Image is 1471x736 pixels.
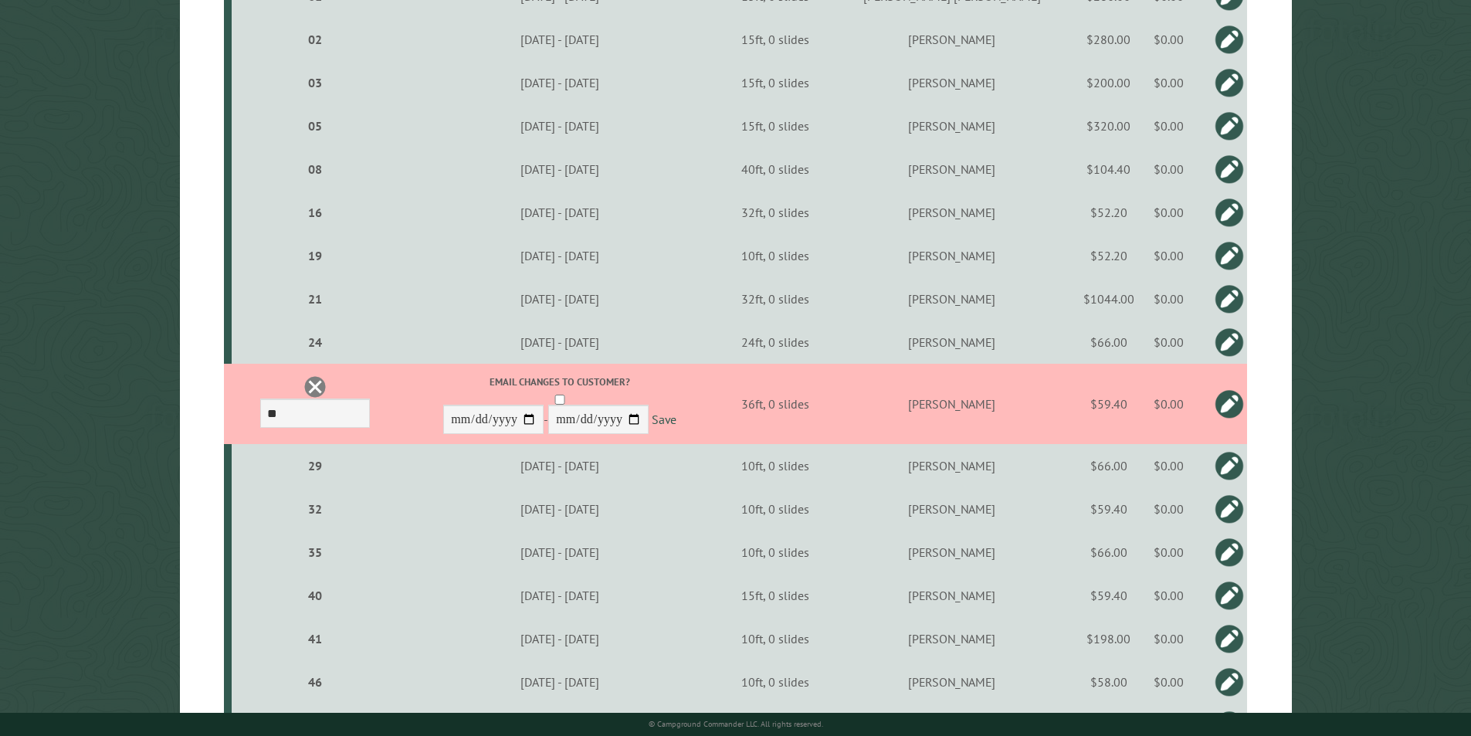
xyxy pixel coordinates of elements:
[725,617,826,660] td: 10ft, 0 slides
[825,444,1078,487] td: [PERSON_NAME]
[1078,61,1140,104] td: $200.00
[725,321,826,364] td: 24ft, 0 slides
[652,412,676,427] a: Save
[238,75,393,90] div: 03
[725,234,826,277] td: 10ft, 0 slides
[238,674,393,690] div: 46
[825,104,1078,148] td: [PERSON_NAME]
[238,588,393,603] div: 40
[1078,531,1140,574] td: $66.00
[725,61,826,104] td: 15ft, 0 slides
[303,375,327,399] a: Delete this reservation
[825,234,1078,277] td: [PERSON_NAME]
[398,75,722,90] div: [DATE] - [DATE]
[825,364,1078,444] td: [PERSON_NAME]
[1140,617,1198,660] td: $0.00
[725,531,826,574] td: 10ft, 0 slides
[1078,104,1140,148] td: $320.00
[1078,18,1140,61] td: $280.00
[649,719,823,729] small: © Campground Commander LLC. All rights reserved.
[398,248,722,263] div: [DATE] - [DATE]
[1140,148,1198,191] td: $0.00
[238,458,393,473] div: 29
[1078,487,1140,531] td: $59.40
[1140,18,1198,61] td: $0.00
[398,205,722,220] div: [DATE] - [DATE]
[1078,444,1140,487] td: $66.00
[398,588,722,603] div: [DATE] - [DATE]
[825,531,1078,574] td: [PERSON_NAME]
[238,544,393,560] div: 35
[725,574,826,617] td: 15ft, 0 slides
[1140,444,1198,487] td: $0.00
[1078,660,1140,704] td: $58.00
[398,631,722,646] div: [DATE] - [DATE]
[1140,61,1198,104] td: $0.00
[238,32,393,47] div: 02
[238,334,393,350] div: 24
[1140,531,1198,574] td: $0.00
[725,660,826,704] td: 10ft, 0 slides
[1140,487,1198,531] td: $0.00
[398,375,722,437] div: -
[398,161,722,177] div: [DATE] - [DATE]
[725,487,826,531] td: 10ft, 0 slides
[725,277,826,321] td: 32ft, 0 slides
[238,118,393,134] div: 05
[1078,234,1140,277] td: $52.20
[1078,321,1140,364] td: $66.00
[398,32,722,47] div: [DATE] - [DATE]
[238,501,393,517] div: 32
[398,118,722,134] div: [DATE] - [DATE]
[398,501,722,517] div: [DATE] - [DATE]
[1140,321,1198,364] td: $0.00
[1078,148,1140,191] td: $104.40
[825,18,1078,61] td: [PERSON_NAME]
[238,205,393,220] div: 16
[825,574,1078,617] td: [PERSON_NAME]
[725,444,826,487] td: 10ft, 0 slides
[238,248,393,263] div: 19
[825,277,1078,321] td: [PERSON_NAME]
[725,148,826,191] td: 40ft, 0 slides
[825,487,1078,531] td: [PERSON_NAME]
[825,148,1078,191] td: [PERSON_NAME]
[825,191,1078,234] td: [PERSON_NAME]
[398,458,722,473] div: [DATE] - [DATE]
[1078,574,1140,617] td: $59.40
[1140,191,1198,234] td: $0.00
[1140,574,1198,617] td: $0.00
[1140,234,1198,277] td: $0.00
[825,617,1078,660] td: [PERSON_NAME]
[1140,277,1198,321] td: $0.00
[1078,617,1140,660] td: $198.00
[725,18,826,61] td: 15ft, 0 slides
[398,291,722,307] div: [DATE] - [DATE]
[398,544,722,560] div: [DATE] - [DATE]
[238,161,393,177] div: 08
[1140,364,1198,444] td: $0.00
[398,334,722,350] div: [DATE] - [DATE]
[725,104,826,148] td: 15ft, 0 slides
[1078,364,1140,444] td: $59.40
[238,631,393,646] div: 41
[825,321,1078,364] td: [PERSON_NAME]
[725,191,826,234] td: 32ft, 0 slides
[1140,104,1198,148] td: $0.00
[238,291,393,307] div: 21
[725,364,826,444] td: 36ft, 0 slides
[825,660,1078,704] td: [PERSON_NAME]
[398,674,722,690] div: [DATE] - [DATE]
[1140,660,1198,704] td: $0.00
[825,61,1078,104] td: [PERSON_NAME]
[1078,277,1140,321] td: $1044.00
[1078,191,1140,234] td: $52.20
[398,375,722,389] label: Email changes to customer?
